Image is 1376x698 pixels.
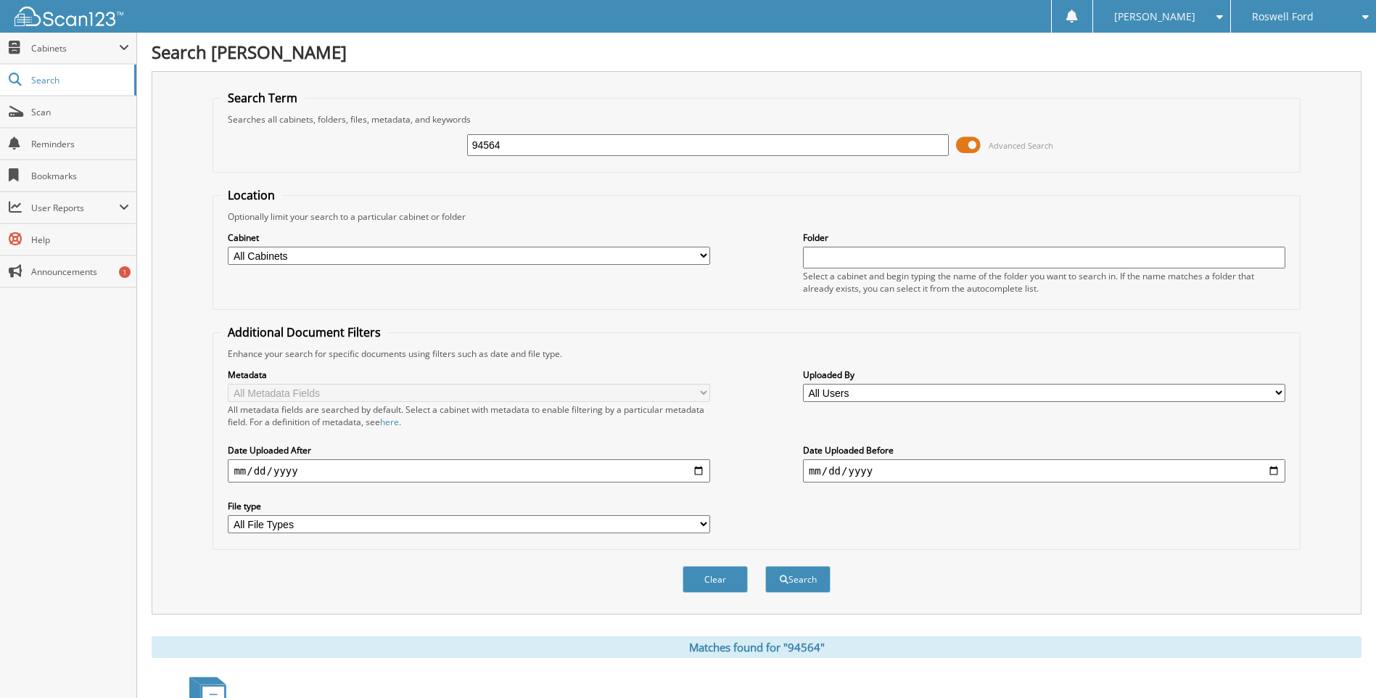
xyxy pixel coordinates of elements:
div: Searches all cabinets, folders, files, metadata, and keywords [221,113,1292,126]
img: scan123-logo-white.svg [15,7,123,26]
span: Scan [31,106,129,118]
span: [PERSON_NAME] [1114,12,1195,21]
div: 1 [119,266,131,278]
span: Cabinets [31,42,119,54]
label: Folder [803,231,1285,244]
label: Uploaded By [803,369,1285,381]
label: File type [228,500,710,512]
div: Enhance your search for specific documents using filters such as date and file type. [221,348,1292,360]
span: Reminders [31,138,129,150]
h1: Search [PERSON_NAME] [152,40,1361,64]
a: here [380,416,399,428]
span: Bookmarks [31,170,129,182]
button: Clear [683,566,748,593]
span: Roswell Ford [1252,12,1314,21]
input: end [803,459,1285,483]
legend: Search Term [221,90,305,106]
span: Advanced Search [989,140,1053,151]
span: User Reports [31,202,119,214]
div: All metadata fields are searched by default. Select a cabinet with metadata to enable filtering b... [228,403,710,428]
label: Date Uploaded After [228,444,710,456]
label: Metadata [228,369,710,381]
span: Search [31,74,127,86]
legend: Location [221,187,282,203]
div: Matches found for "94564" [152,636,1361,658]
label: Cabinet [228,231,710,244]
div: Select a cabinet and begin typing the name of the folder you want to search in. If the name match... [803,270,1285,295]
div: Optionally limit your search to a particular cabinet or folder [221,210,1292,223]
button: Search [765,566,831,593]
label: Date Uploaded Before [803,444,1285,456]
input: start [228,459,710,483]
span: Announcements [31,266,129,278]
span: Help [31,234,129,246]
legend: Additional Document Filters [221,324,388,340]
